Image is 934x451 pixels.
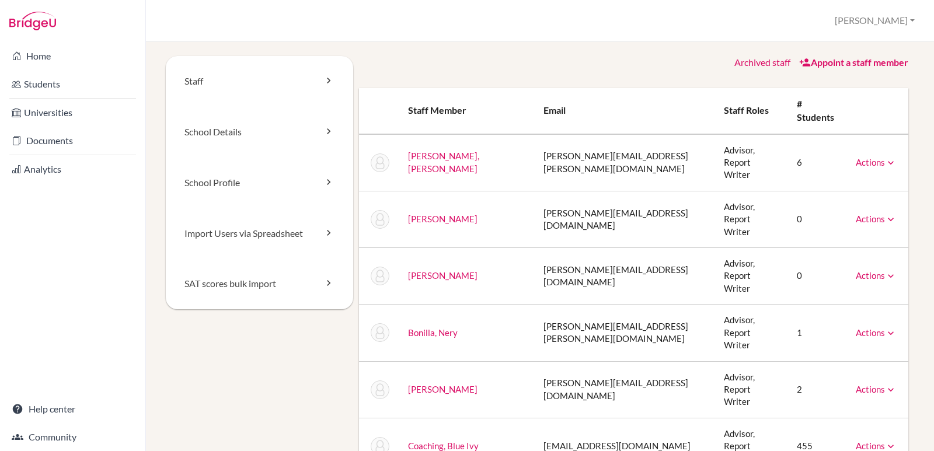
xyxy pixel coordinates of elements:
[408,384,478,394] a: [PERSON_NAME]
[408,440,479,451] a: Coaching, Blue Ivy
[534,88,715,134] th: Email
[399,88,535,134] th: Staff member
[408,270,478,281] a: [PERSON_NAME]
[715,134,787,191] td: Advisor, Report Writer
[408,327,458,338] a: Bonilla, Nery
[2,129,143,152] a: Documents
[787,248,846,305] td: 0
[856,157,897,167] a: Actions
[166,158,353,208] a: School Profile
[715,248,787,305] td: Advisor, Report Writer
[408,151,479,173] a: [PERSON_NAME], [PERSON_NAME]
[371,153,389,172] img: Dr. Leonor Avila
[715,361,787,418] td: Advisor, Report Writer
[2,44,143,68] a: Home
[534,305,715,361] td: [PERSON_NAME][EMAIL_ADDRESS][PERSON_NAME][DOMAIN_NAME]
[799,57,908,68] a: Appoint a staff member
[2,101,143,124] a: Universities
[787,305,846,361] td: 1
[787,191,846,247] td: 0
[856,214,897,224] a: Actions
[734,57,790,68] a: Archived staff
[856,440,897,451] a: Actions
[166,56,353,107] a: Staff
[371,210,389,229] img: robert baudouin
[166,208,353,259] a: Import Users via Spreadsheet
[166,258,353,309] a: SAT scores bulk import
[2,425,143,449] a: Community
[2,72,143,96] a: Students
[2,158,143,181] a: Analytics
[856,327,897,338] a: Actions
[534,191,715,247] td: [PERSON_NAME][EMAIL_ADDRESS][DOMAIN_NAME]
[534,248,715,305] td: [PERSON_NAME][EMAIL_ADDRESS][DOMAIN_NAME]
[371,380,389,399] img: Lindsay Brader
[534,134,715,191] td: [PERSON_NAME][EMAIL_ADDRESS][PERSON_NAME][DOMAIN_NAME]
[856,384,897,394] a: Actions
[9,12,56,30] img: Bridge-U
[715,88,787,134] th: Staff roles
[408,214,478,224] a: [PERSON_NAME]
[856,270,897,281] a: Actions
[371,267,389,285] img: Taylor Bauer
[830,10,920,32] button: [PERSON_NAME]
[371,323,389,342] img: Nery Bonilla
[787,88,846,134] th: # students
[534,361,715,418] td: [PERSON_NAME][EMAIL_ADDRESS][DOMAIN_NAME]
[787,361,846,418] td: 2
[166,107,353,158] a: School Details
[787,134,846,191] td: 6
[715,305,787,361] td: Advisor, Report Writer
[715,191,787,247] td: Advisor, Report Writer
[2,397,143,421] a: Help center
